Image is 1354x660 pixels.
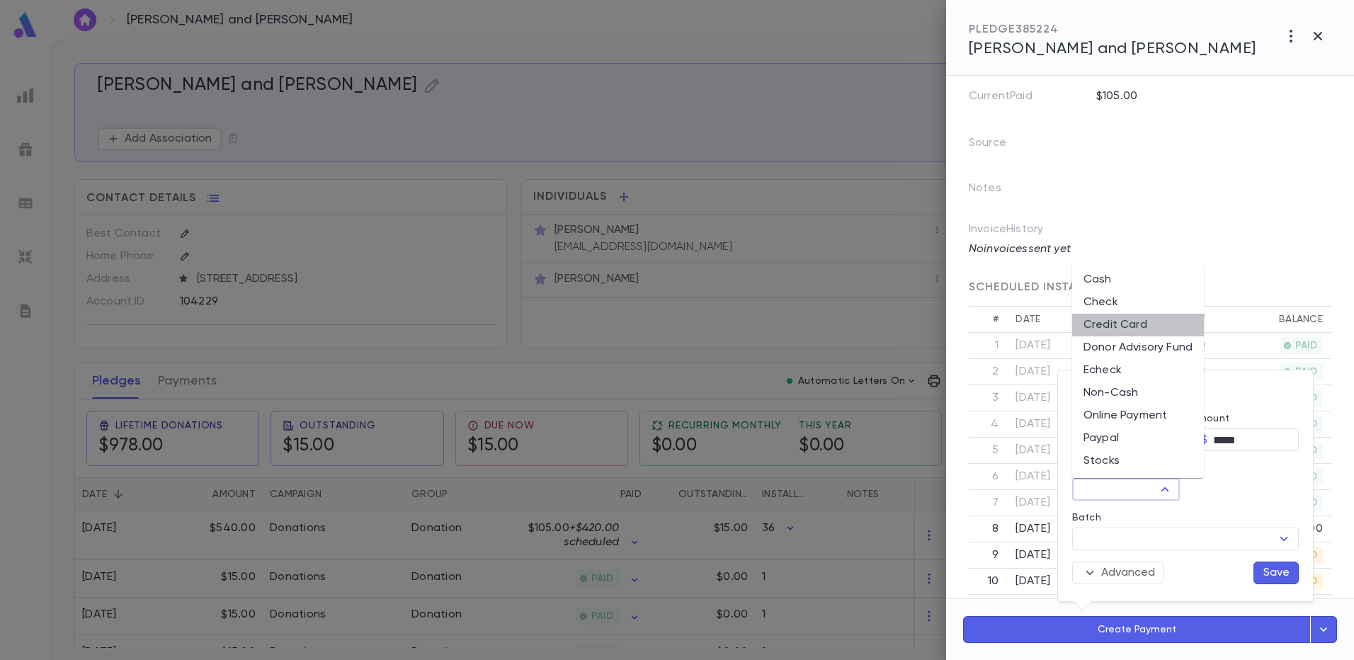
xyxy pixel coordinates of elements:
[1072,512,1101,523] label: Batch
[1072,427,1204,450] li: Paypal
[1253,562,1299,584] button: Save
[1072,314,1204,336] li: Credit Card
[1072,291,1204,314] li: Check
[1274,529,1294,549] button: Open
[1072,382,1204,404] li: Non-Cash
[1201,433,1207,447] p: $
[1072,268,1204,291] li: Cash
[1072,404,1204,427] li: Online Payment
[1072,359,1204,382] li: Echeck
[1155,479,1175,499] button: Close
[1072,562,1164,584] button: Advanced
[1191,413,1229,424] label: Amount
[1072,336,1204,359] li: Donor Advisory Fund
[1072,450,1204,472] li: Stocks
